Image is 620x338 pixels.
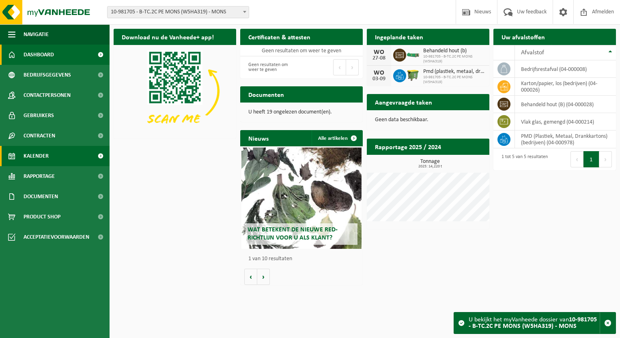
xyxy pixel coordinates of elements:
span: 10-981705 - B-TC.2C PE MONS (W5HA319) - MONS [107,6,249,18]
h2: Ingeplande taken [367,29,431,45]
td: behandeld hout (B) (04-000028) [515,96,616,113]
button: Previous [570,151,583,167]
td: bedrijfsrestafval (04-000008) [515,60,616,78]
span: Navigatie [24,24,49,45]
h2: Rapportage 2025 / 2024 [367,139,449,154]
span: Gebruikers [24,105,54,126]
h2: Uw afvalstoffen [493,29,553,45]
span: Pmd (plastiek, metaal, drankkartons) (bedrijven) [423,68,485,75]
img: WB-1100-HPE-GN-50 [406,68,420,82]
span: 2025: 14,220 t [371,165,489,169]
span: Rapportage [24,166,55,186]
span: Behandeld hout (b) [423,48,485,54]
td: Geen resultaten om weer te geven [240,45,363,56]
button: 1 [583,151,599,167]
span: Documenten [24,186,58,207]
img: Download de VHEPlus App [114,45,236,137]
span: Bedrijfsgegevens [24,65,71,85]
span: Contactpersonen [24,85,71,105]
div: 27-08 [371,56,387,61]
span: Wat betekent de nieuwe RED-richtlijn voor u als klant? [248,227,338,241]
h2: Download nu de Vanheede+ app! [114,29,222,45]
span: 10-981705 - B-TC.2C PE MONS (W5HA319) [423,75,485,85]
span: Contracten [24,126,55,146]
div: U bekijkt het myVanheede dossier van [469,312,600,334]
span: Afvalstof [521,49,544,56]
p: U heeft 19 ongelezen document(en). [248,109,355,115]
td: karton/papier, los (bedrijven) (04-000026) [515,78,616,96]
div: 1 tot 5 van 5 resultaten [497,150,548,168]
span: 10-981705 - B-TC.2C PE MONS (W5HA319) - MONS [108,6,249,18]
img: HK-XC-10-GN-00 [406,51,420,58]
a: Bekijk rapportage [429,154,489,171]
div: Geen resultaten om weer te geven [244,58,297,76]
span: Acceptatievoorwaarden [24,227,89,247]
span: Kalender [24,146,49,166]
button: Previous [333,59,346,75]
a: Wat betekent de nieuwe RED-richtlijn voor u als klant? [241,148,362,249]
span: 10-981705 - B-TC.2C PE MONS (W5HA319) [423,54,485,64]
h2: Nieuws [240,130,277,146]
span: Dashboard [24,45,54,65]
p: Geen data beschikbaar. [375,117,481,123]
div: WO [371,49,387,56]
td: PMD (Plastiek, Metaal, Drankkartons) (bedrijven) (04-000978) [515,130,616,148]
span: Product Shop [24,207,60,227]
button: Next [599,151,612,167]
h3: Tonnage [371,159,489,169]
button: Next [346,59,359,75]
strong: 10-981705 - B-TC.2C PE MONS (W5HA319) - MONS [469,317,597,329]
p: 1 van 10 resultaten [248,256,359,262]
button: Volgende [257,269,270,285]
h2: Certificaten & attesten [240,29,319,45]
td: vlak glas, gemengd (04-000214) [515,113,616,130]
div: 03-09 [371,76,387,82]
button: Vorige [244,269,257,285]
h2: Aangevraagde taken [367,94,440,110]
a: Alle artikelen [312,130,362,146]
div: WO [371,70,387,76]
h2: Documenten [240,86,292,102]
